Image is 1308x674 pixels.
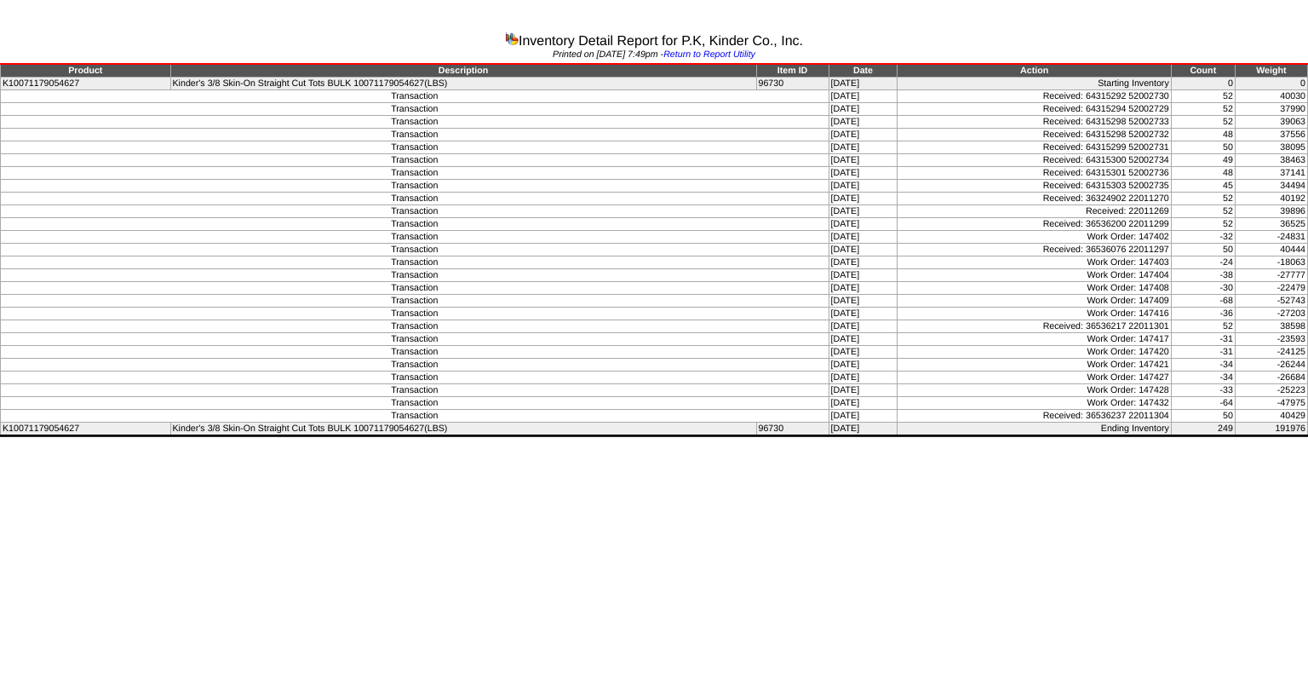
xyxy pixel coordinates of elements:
[898,180,1171,193] td: Received: 64315303 52002735
[898,269,1171,282] td: Work Order: 147404
[829,359,898,372] td: [DATE]
[829,384,898,397] td: [DATE]
[1171,180,1235,193] td: 45
[1,154,829,167] td: Transaction
[829,346,898,359] td: [DATE]
[898,167,1171,180] td: Received: 64315301 52002736
[898,90,1171,103] td: Received: 64315292 52002730
[1235,90,1307,103] td: 40030
[829,231,898,244] td: [DATE]
[898,346,1171,359] td: Work Order: 147420
[1235,129,1307,141] td: 37556
[898,205,1171,218] td: Received: 22011269
[898,308,1171,320] td: Work Order: 147416
[1235,295,1307,308] td: -52743
[1,244,829,256] td: Transaction
[1,372,829,384] td: Transaction
[1171,231,1235,244] td: -32
[898,256,1171,269] td: Work Order: 147403
[1235,410,1307,423] td: 40429
[1,64,171,78] td: Product
[829,64,898,78] td: Date
[898,295,1171,308] td: Work Order: 147409
[829,423,898,436] td: [DATE]
[1235,154,1307,167] td: 38463
[1235,372,1307,384] td: -26684
[1,103,829,116] td: Transaction
[898,244,1171,256] td: Received: 36536076 22011297
[1235,116,1307,129] td: 39063
[898,218,1171,231] td: Received: 36536200 22011299
[1,359,829,372] td: Transaction
[898,333,1171,346] td: Work Order: 147417
[1,269,829,282] td: Transaction
[898,116,1171,129] td: Received: 64315298 52002733
[829,141,898,154] td: [DATE]
[1,423,171,436] td: K10071179054627
[756,423,829,436] td: 96730
[1171,244,1235,256] td: 50
[1,116,829,129] td: Transaction
[1235,333,1307,346] td: -23593
[1235,269,1307,282] td: -27777
[829,397,898,410] td: [DATE]
[1171,269,1235,282] td: -38
[1171,359,1235,372] td: -34
[1235,141,1307,154] td: 38095
[1,180,829,193] td: Transaction
[898,103,1171,116] td: Received: 64315294 52002729
[1171,129,1235,141] td: 48
[1235,346,1307,359] td: -24125
[1171,78,1235,90] td: 0
[898,397,1171,410] td: Work Order: 147432
[1171,308,1235,320] td: -36
[1235,78,1307,90] td: 0
[829,218,898,231] td: [DATE]
[1171,346,1235,359] td: -31
[1,410,829,423] td: Transaction
[898,384,1171,397] td: Work Order: 147428
[756,78,829,90] td: 96730
[1,397,829,410] td: Transaction
[898,231,1171,244] td: Work Order: 147402
[1235,193,1307,205] td: 40192
[1235,423,1307,436] td: 191976
[1235,320,1307,333] td: 38598
[1171,103,1235,116] td: 52
[1171,90,1235,103] td: 52
[663,49,755,60] a: Return to Report Utility
[1171,384,1235,397] td: -33
[1171,320,1235,333] td: 52
[1,231,829,244] td: Transaction
[829,154,898,167] td: [DATE]
[1171,64,1235,78] td: Count
[170,64,756,78] td: Description
[1171,205,1235,218] td: 52
[898,320,1171,333] td: Received: 36536217 22011301
[1171,333,1235,346] td: -31
[1,308,829,320] td: Transaction
[1,256,829,269] td: Transaction
[1171,256,1235,269] td: -24
[829,90,898,103] td: [DATE]
[829,295,898,308] td: [DATE]
[1171,282,1235,295] td: -30
[1235,359,1307,372] td: -26244
[756,64,829,78] td: Item ID
[829,320,898,333] td: [DATE]
[170,423,756,436] td: Kinder's 3/8 Skin-On Straight Cut Tots BULK 10071179054627(LBS)
[898,282,1171,295] td: Work Order: 147408
[1,346,829,359] td: Transaction
[829,205,898,218] td: [DATE]
[898,359,1171,372] td: Work Order: 147421
[1171,410,1235,423] td: 50
[1,218,829,231] td: Transaction
[1235,231,1307,244] td: -24831
[1171,167,1235,180] td: 48
[1171,372,1235,384] td: -34
[1171,423,1235,436] td: 249
[1171,141,1235,154] td: 50
[829,282,898,295] td: [DATE]
[829,269,898,282] td: [DATE]
[898,64,1171,78] td: Action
